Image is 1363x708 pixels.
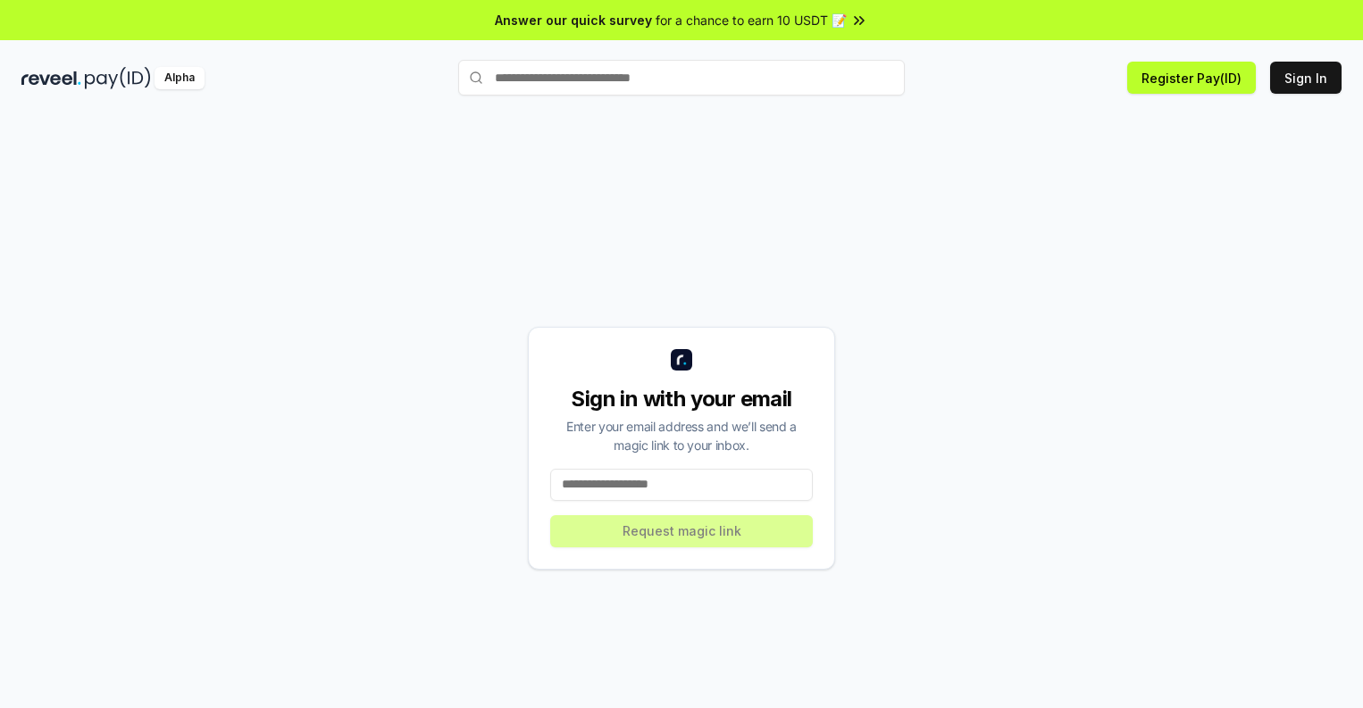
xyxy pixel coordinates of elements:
img: pay_id [85,67,151,89]
div: Alpha [155,67,205,89]
button: Sign In [1270,62,1342,94]
button: Register Pay(ID) [1127,62,1256,94]
img: logo_small [671,349,692,371]
div: Sign in with your email [550,385,813,413]
span: Answer our quick survey [495,11,652,29]
img: reveel_dark [21,67,81,89]
div: Enter your email address and we’ll send a magic link to your inbox. [550,417,813,454]
span: for a chance to earn 10 USDT 📝 [656,11,847,29]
